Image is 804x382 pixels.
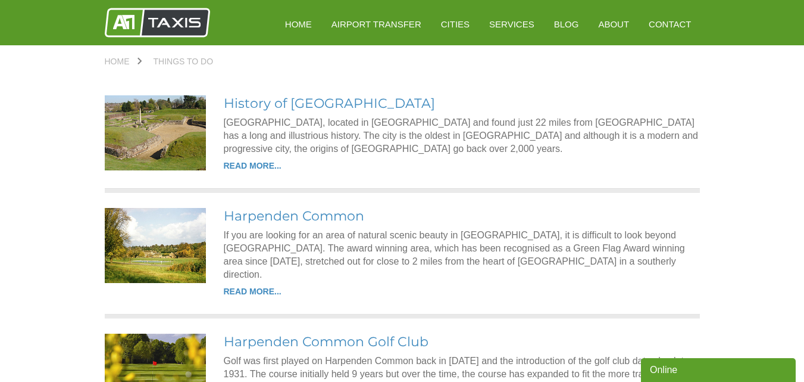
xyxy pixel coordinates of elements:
[105,95,206,170] img: History of St Albans Roman City
[224,229,700,281] p: If you are looking for an area of natural scenic beauty in [GEOGRAPHIC_DATA], it is difficult to ...
[142,57,226,66] a: Things To Do
[433,10,478,39] a: Cities
[224,116,700,156] p: [GEOGRAPHIC_DATA], located in [GEOGRAPHIC_DATA] and found just 22 miles from [GEOGRAPHIC_DATA] ha...
[105,57,130,66] span: Home
[224,334,428,350] a: Harpenden Common Golf Club
[224,287,281,296] a: READ MORE...
[641,356,798,382] iframe: chat widget
[154,57,214,66] span: Things To Do
[105,208,206,283] img: Harpenden Common
[224,208,364,224] a: Harpenden Common
[224,95,435,111] a: History of [GEOGRAPHIC_DATA]
[277,10,320,39] a: HOME
[640,10,699,39] a: Contact
[590,10,637,39] a: About
[105,57,142,66] a: Home
[224,161,281,170] a: READ MORE...
[105,8,210,38] img: A1 Taxis
[323,10,430,39] a: Airport Transfer
[481,10,543,39] a: Services
[546,10,587,39] a: Blog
